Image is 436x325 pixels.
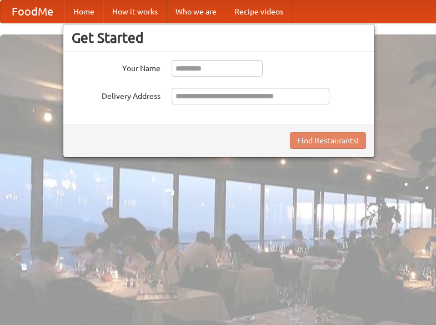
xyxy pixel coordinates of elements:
[64,1,103,23] a: Home
[167,1,225,23] a: Who we are
[72,88,161,102] label: Delivery Address
[72,29,366,46] h3: Get Started
[1,1,64,23] a: FoodMe
[225,1,292,23] a: Recipe videos
[103,1,167,23] a: How it works
[290,132,366,149] button: Find Restaurants!
[72,60,161,74] label: Your Name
